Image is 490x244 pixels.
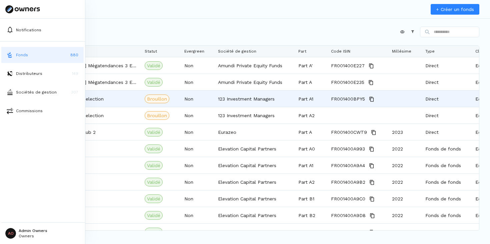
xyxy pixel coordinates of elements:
[331,157,365,174] span: FR001400A9A4
[214,207,294,223] div: Elevation Capital Partners
[214,107,294,123] div: 123 Investment Managers
[180,174,214,190] div: Non
[1,103,84,119] button: commissionsCommissions
[421,224,471,240] div: Fonds de fonds
[180,57,214,74] div: Non
[214,74,294,90] div: Amundi Private Equity Funds
[7,89,13,96] img: asset-managers
[16,89,57,95] p: Sociétés de gestion
[421,140,471,157] div: Fonds de fonds
[294,190,327,207] div: Part B1
[421,57,471,74] div: Direct
[218,49,256,54] span: Société de gestion
[294,207,327,223] div: Part B2
[331,49,350,54] span: Code ISIN
[294,124,327,140] div: Part A
[214,174,294,190] div: Elevation Capital Partners
[1,66,84,82] button: distributorsDistributeurs149
[180,140,214,157] div: Non
[294,140,327,157] div: Part A0
[370,128,378,136] button: Copy
[368,162,376,170] button: Copy
[147,195,160,202] span: Validé
[147,162,160,169] span: Validé
[421,157,471,173] div: Fonds de fonds
[331,191,365,207] span: FR001400A9C0
[48,62,137,69] a: [PERSON_NAME] Mégatendances 3 Evolution
[180,91,214,107] div: Non
[331,124,367,140] span: FR001400CWT9
[331,58,365,74] span: FR001400E227
[294,174,327,190] div: Part A2
[180,157,214,173] div: Non
[147,62,160,69] span: Validé
[180,107,214,123] div: Non
[331,141,365,157] span: FR001400A993
[214,224,294,240] div: Elevation Capital Partners
[1,47,84,63] button: fundsFonds880
[180,207,214,223] div: Non
[145,49,157,54] span: Statut
[388,207,421,223] div: 2022
[368,178,376,186] button: Copy
[425,49,435,54] span: Type
[7,52,13,58] img: funds
[71,89,78,95] p: 307
[421,107,471,123] div: Direct
[16,108,43,114] p: Commissions
[16,52,28,58] p: Fonds
[421,124,471,140] div: Direct
[368,212,376,220] button: Copy
[421,174,471,190] div: Fonds de fonds
[294,224,327,240] div: Part C
[367,79,375,87] button: Copy
[147,129,160,135] span: Validé
[147,179,160,185] span: Validé
[368,95,376,103] button: Copy
[147,79,160,86] span: Validé
[180,190,214,207] div: Non
[294,57,327,74] div: Part A'
[331,91,365,107] span: FR001400BPY5
[7,70,13,77] img: distributors
[214,91,294,107] div: 123 Investment Managers
[388,174,421,190] div: 2022
[180,224,214,240] div: Non
[214,157,294,173] div: Elevation Capital Partners
[70,52,78,58] p: 880
[19,234,47,238] p: Owners
[421,207,471,223] div: Fonds de fonds
[214,124,294,140] div: Eurazeo
[5,228,16,239] span: AO
[421,190,471,207] div: Fonds de fonds
[48,79,137,86] p: [PERSON_NAME] Mégatendances 3 Evolution
[388,224,421,240] div: 2022
[331,207,366,224] span: FR001400A9D8
[331,174,365,190] span: FR001400A9B2
[331,74,364,91] span: FR001400E235
[184,49,204,54] span: Evergreen
[388,157,421,173] div: 2022
[19,229,47,233] p: Admin Owners
[388,190,421,207] div: 2022
[388,124,421,140] div: 2023
[367,62,375,70] button: Copy
[214,190,294,207] div: Elevation Capital Partners
[180,74,214,90] div: Non
[214,140,294,157] div: Elevation Capital Partners
[368,195,376,203] button: Copy
[147,112,167,119] span: Brouillon
[16,27,41,33] p: Notifications
[1,84,84,100] button: asset-managersSociétés de gestion307
[294,107,327,123] div: Part A2
[147,145,160,152] span: Validé
[388,140,421,157] div: 2022
[431,4,479,15] a: + Créer un fonds
[294,157,327,173] div: Part A1
[368,145,376,153] button: Copy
